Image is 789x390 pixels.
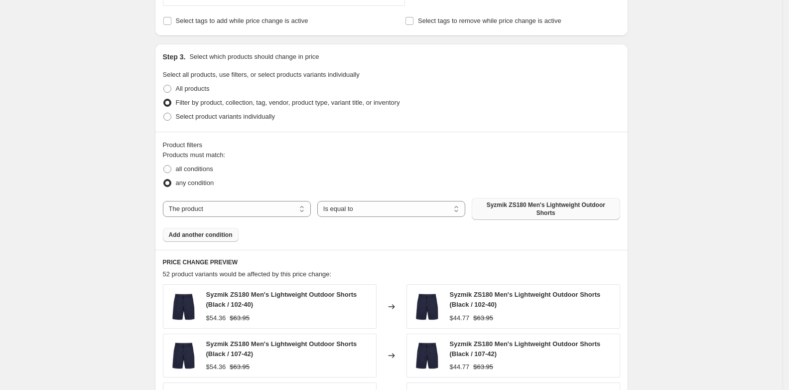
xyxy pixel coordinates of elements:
div: $54.36 [206,313,226,323]
span: Select tags to remove while price change is active [418,17,561,24]
span: Select product variants individually [176,113,275,120]
span: Add another condition [169,231,233,239]
div: $44.77 [450,362,470,372]
span: Syzmik ZS180 Men's Lightweight Outdoor Shorts (Black / 102-40) [450,291,601,308]
span: Select tags to add while price change is active [176,17,308,24]
span: Syzmik ZS180 Men's Lightweight Outdoor Shorts (Black / 107-42) [206,340,357,358]
span: 52 product variants would be affected by this price change: [163,270,332,278]
h6: PRICE CHANGE PREVIEW [163,258,620,266]
div: Product filters [163,140,620,150]
span: Syzmik ZS180 Men's Lightweight Outdoor Shorts (Black / 102-40) [206,291,357,308]
span: Filter by product, collection, tag, vendor, product type, variant title, or inventory [176,99,400,106]
span: all conditions [176,165,213,173]
p: Select which products should change in price [189,52,319,62]
span: Select all products, use filters, or select products variants individually [163,71,360,78]
img: ZS180_Navy_F_f6c93fa7-a4c0-4dc8-a8c6-cd9c52bcb368_80x.jpg [168,341,198,371]
span: Syzmik ZS180 Men's Lightweight Outdoor Shorts [478,201,614,217]
img: ZS180_Navy_F_f6c93fa7-a4c0-4dc8-a8c6-cd9c52bcb368_80x.jpg [412,341,442,371]
span: Syzmik ZS180 Men's Lightweight Outdoor Shorts (Black / 107-42) [450,340,601,358]
img: ZS180_Navy_F_f6c93fa7-a4c0-4dc8-a8c6-cd9c52bcb368_80x.jpg [168,292,198,322]
div: $54.36 [206,362,226,372]
button: Syzmik ZS180 Men's Lightweight Outdoor Shorts [472,198,620,220]
h2: Step 3. [163,52,186,62]
span: any condition [176,179,214,187]
img: ZS180_Navy_F_f6c93fa7-a4c0-4dc8-a8c6-cd9c52bcb368_80x.jpg [412,292,442,322]
span: Products must match: [163,151,226,159]
span: All products [176,85,210,92]
strike: $63.95 [473,362,493,372]
strike: $63.95 [230,362,250,372]
strike: $63.95 [230,313,250,323]
button: Add another condition [163,228,239,242]
div: $44.77 [450,313,470,323]
strike: $63.95 [473,313,493,323]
